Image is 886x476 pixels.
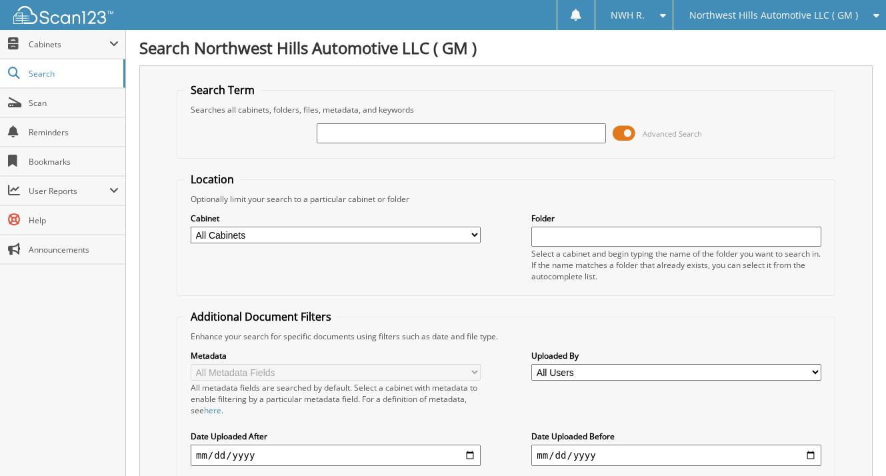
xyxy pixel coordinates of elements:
[689,11,858,19] span: Northwest Hills Automotive LLC ( GM )
[184,104,828,115] div: Searches all cabinets, folders, files, metadata, and keywords
[13,6,113,24] img: scan123-logo-white.svg
[29,68,117,79] span: Search
[191,431,481,442] label: Date Uploaded After
[531,350,821,361] label: Uploaded By
[204,405,221,416] a: here
[184,331,828,342] div: Enhance your search for specific documents using filters such as date and file type.
[191,350,481,361] label: Metadata
[643,129,702,139] span: Advanced Search
[531,213,821,224] label: Folder
[29,97,119,109] span: Scan
[29,127,119,138] span: Reminders
[184,83,261,97] legend: Search Term
[184,309,338,324] legend: Additional Document Filters
[191,382,481,416] div: All metadata fields are searched by default. Select a cabinet with metadata to enable filtering b...
[29,244,119,255] span: Announcements
[191,213,481,224] label: Cabinet
[191,445,481,466] input: start
[29,156,119,167] span: Bookmarks
[531,431,821,442] label: Date Uploaded Before
[531,445,821,466] input: end
[139,37,873,59] h1: Search Northwest Hills Automotive LLC ( GM )
[531,248,821,282] div: Select a cabinet and begin typing the name of the folder you want to search in. If the name match...
[184,172,241,187] legend: Location
[29,215,119,226] span: Help
[611,11,645,19] span: NWH R.
[184,193,828,205] div: Optionally limit your search to a particular cabinet or folder
[29,39,109,50] span: Cabinets
[29,185,109,197] span: User Reports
